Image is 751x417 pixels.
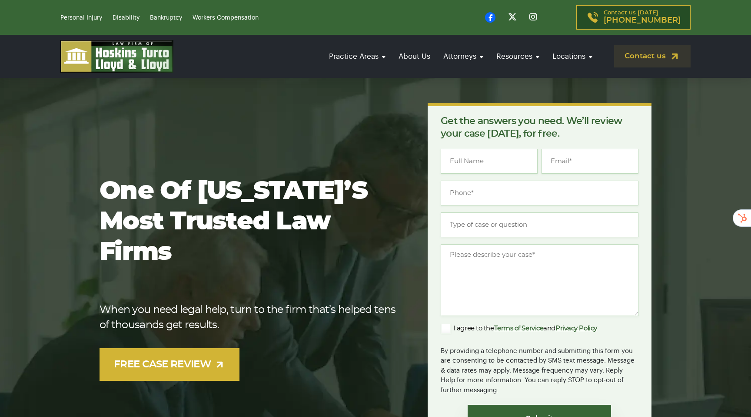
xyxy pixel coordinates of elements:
[576,5,691,30] a: Contact us [DATE][PHONE_NUMBER]
[60,15,102,21] a: Personal Injury
[494,325,544,332] a: Terms of Service
[439,44,488,69] a: Attorneys
[325,44,390,69] a: Practice Areas
[441,323,597,334] label: I agree to the and
[542,149,638,174] input: Email*
[604,16,681,25] span: [PHONE_NUMBER]
[441,149,538,174] input: Full Name
[548,44,597,69] a: Locations
[604,10,681,25] p: Contact us [DATE]
[60,40,173,73] img: logo
[555,325,597,332] a: Privacy Policy
[193,15,259,21] a: Workers Compensation
[441,115,638,140] p: Get the answers you need. We’ll review your case [DATE], for free.
[100,176,400,268] h1: One of [US_STATE]’s most trusted law firms
[214,359,225,370] img: arrow-up-right-light.svg
[100,348,239,381] a: FREE CASE REVIEW
[394,44,435,69] a: About Us
[441,181,638,205] input: Phone*
[100,303,400,333] p: When you need legal help, turn to the firm that’s helped tens of thousands get results.
[441,212,638,237] input: Type of case or question
[614,45,691,67] a: Contact us
[492,44,544,69] a: Resources
[113,15,140,21] a: Disability
[150,15,182,21] a: Bankruptcy
[441,341,638,396] div: By providing a telephone number and submitting this form you are consenting to be contacted by SM...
